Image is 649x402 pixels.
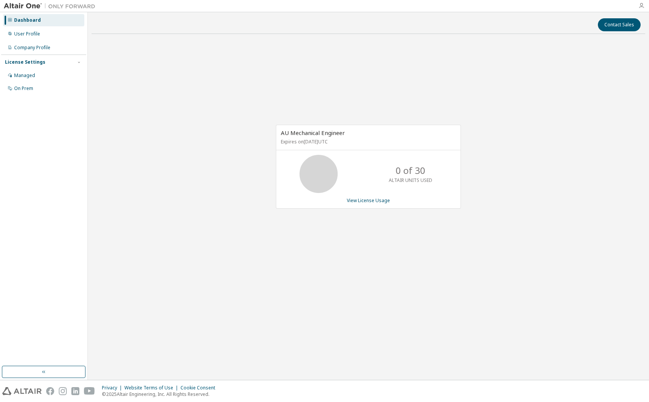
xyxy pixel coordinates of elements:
[14,31,40,37] div: User Profile
[281,129,345,137] span: AU Mechanical Engineer
[14,85,33,92] div: On Prem
[102,391,220,397] p: © 2025 Altair Engineering, Inc. All Rights Reserved.
[389,177,432,183] p: ALTAIR UNITS USED
[4,2,99,10] img: Altair One
[124,385,180,391] div: Website Terms of Use
[396,164,425,177] p: 0 of 30
[14,45,50,51] div: Company Profile
[71,387,79,395] img: linkedin.svg
[347,197,390,204] a: View License Usage
[46,387,54,395] img: facebook.svg
[598,18,641,31] button: Contact Sales
[2,387,42,395] img: altair_logo.svg
[180,385,220,391] div: Cookie Consent
[14,17,41,23] div: Dashboard
[102,385,124,391] div: Privacy
[5,59,45,65] div: License Settings
[281,138,454,145] p: Expires on [DATE] UTC
[14,72,35,79] div: Managed
[59,387,67,395] img: instagram.svg
[84,387,95,395] img: youtube.svg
